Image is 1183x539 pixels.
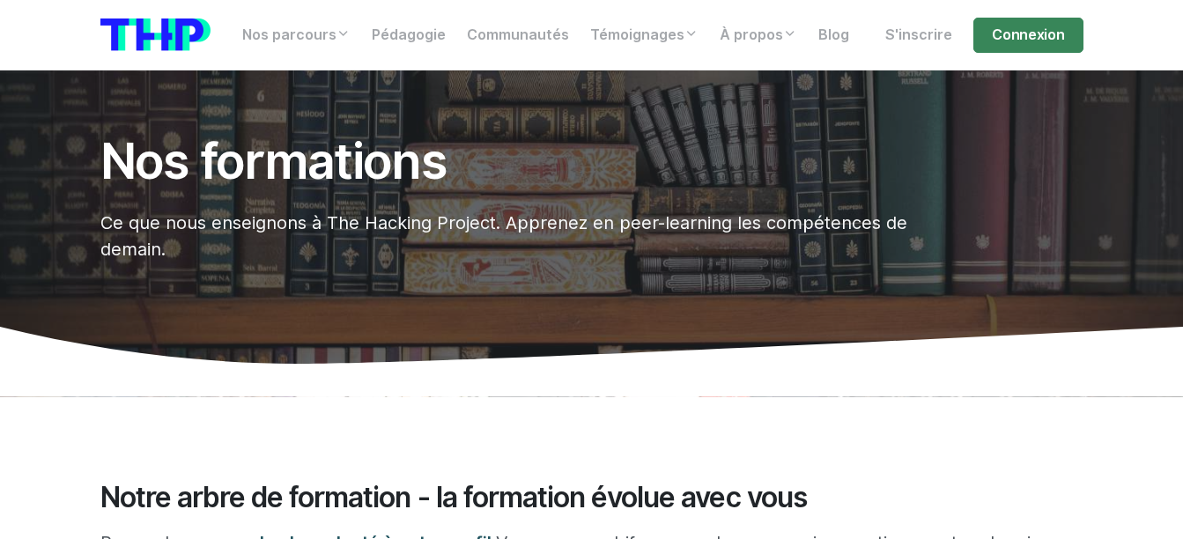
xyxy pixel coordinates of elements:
a: Connexion [973,18,1083,53]
a: Blog [808,18,860,53]
a: Pédagogie [361,18,456,53]
a: S'inscrire [875,18,963,53]
a: Communautés [456,18,580,53]
p: Ce que nous enseignons à The Hacking Project. Apprenez en peer-learning les compétences de demain. [100,210,916,262]
a: Nos parcours [232,18,361,53]
img: logo [100,18,211,51]
a: À propos [709,18,808,53]
h2: Notre arbre de formation - la formation évolue avec vous [100,481,1083,514]
h1: Nos formations [100,134,916,188]
a: Témoignages [580,18,709,53]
